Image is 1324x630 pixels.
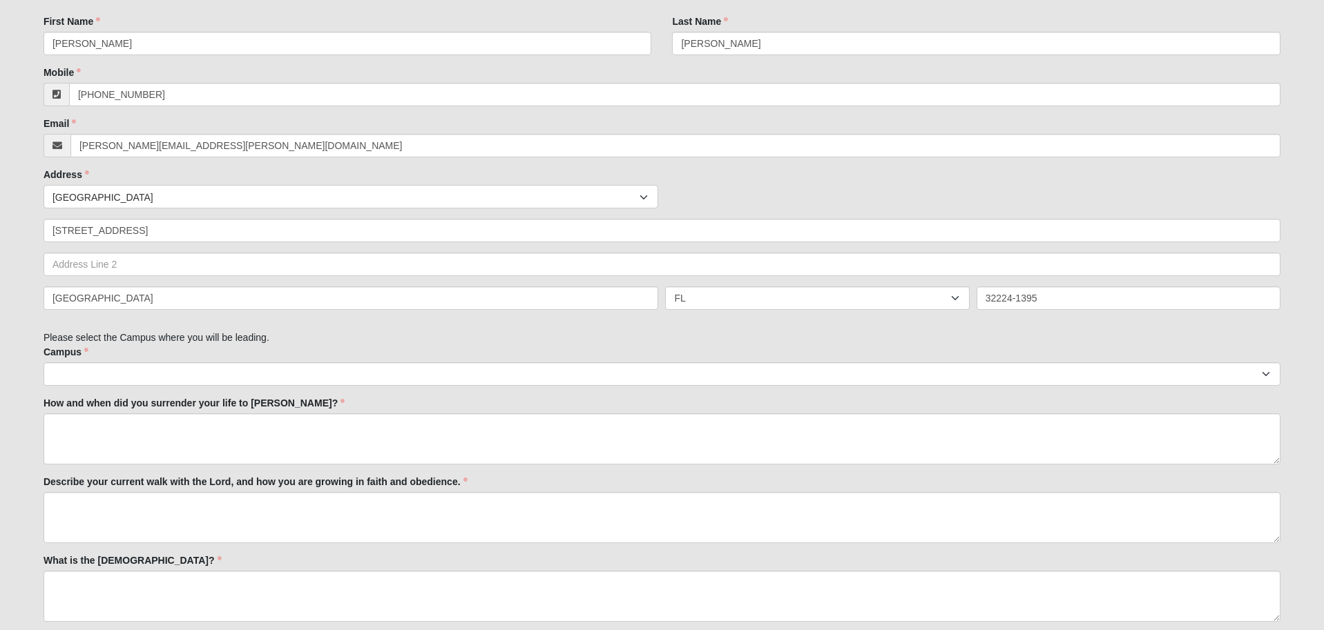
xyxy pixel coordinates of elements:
input: Address Line 2 [44,253,1280,276]
input: Address Line 1 [44,219,1280,242]
label: Last Name [672,14,728,28]
label: Mobile [44,66,81,79]
label: Email [44,117,76,130]
input: Zip [977,286,1280,310]
label: Address [44,168,89,181]
label: Describe your current walk with the Lord, and how you are growing in faith and obedience. [44,475,468,489]
label: How and when did you surrender your life to [PERSON_NAME]? [44,396,345,410]
input: City [44,286,659,310]
label: First Name [44,14,100,28]
label: What is the [DEMOGRAPHIC_DATA]? [44,553,222,567]
span: [GEOGRAPHIC_DATA] [52,186,640,209]
label: Campus [44,345,88,359]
